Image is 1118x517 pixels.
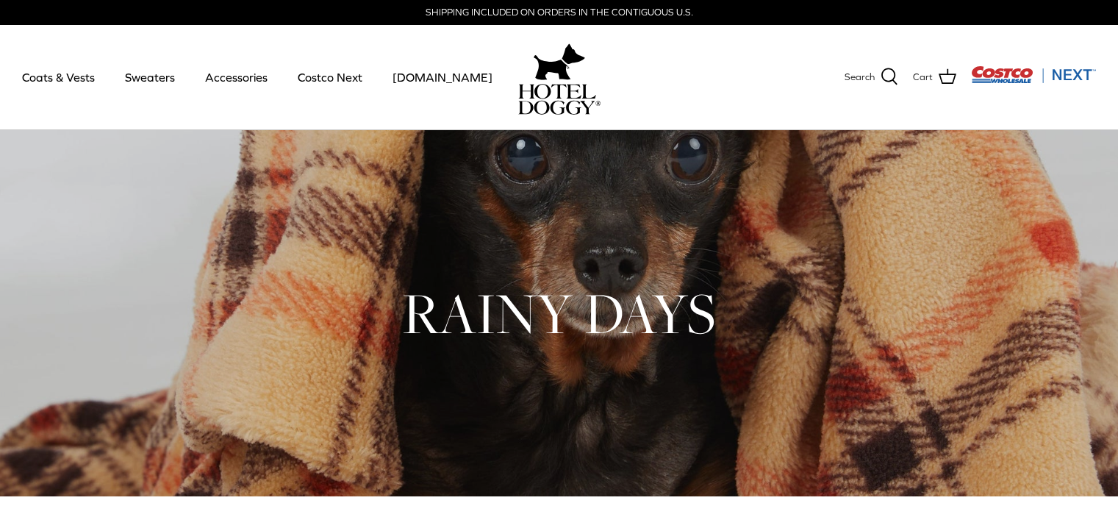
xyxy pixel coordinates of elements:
a: Visit Costco Next [971,75,1096,86]
span: Search [845,70,875,85]
span: Cart [913,70,933,85]
a: Coats & Vests [9,52,108,102]
a: Accessories [192,52,281,102]
a: Cart [913,68,956,87]
a: Sweaters [112,52,188,102]
h1: RAINY DAYS [37,277,1081,349]
a: hoteldoggy.com hoteldoggycom [518,40,601,115]
img: Costco Next [971,65,1096,84]
a: Search [845,68,898,87]
img: hoteldoggy.com [534,40,585,84]
a: Costco Next [284,52,376,102]
a: [DOMAIN_NAME] [379,52,506,102]
img: hoteldoggycom [518,84,601,115]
